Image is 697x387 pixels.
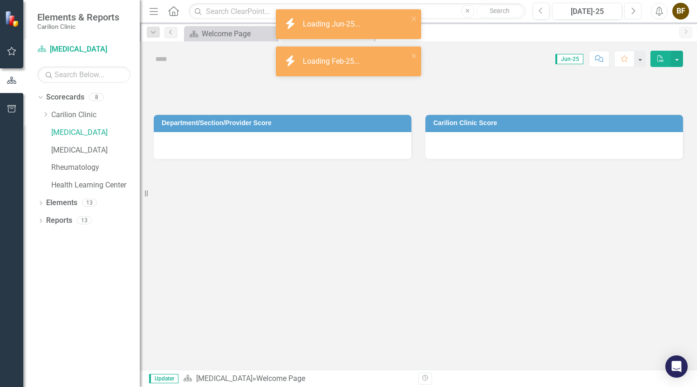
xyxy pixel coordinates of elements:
a: Rheumatology [51,162,140,173]
img: ClearPoint Strategy [5,11,21,27]
a: [MEDICAL_DATA] [196,374,253,383]
img: Not Defined [154,52,169,67]
div: 13 [82,199,97,207]
a: Elements [46,198,77,208]
a: Reports [46,215,72,226]
button: BF [672,3,689,20]
button: [DATE]-25 [552,3,622,20]
div: [DATE]-25 [555,6,619,17]
a: [MEDICAL_DATA] [51,127,140,138]
div: 8 [89,93,104,101]
button: close [411,13,417,24]
input: Search Below... [37,67,130,83]
h3: Department/Section/Provider Score [162,120,407,127]
a: [MEDICAL_DATA] [51,145,140,156]
span: Jun-25 [555,54,583,64]
div: Welcome Page [256,374,305,383]
div: Loading Feb-25... [303,56,362,67]
button: Search [477,5,523,18]
a: Scorecards [46,92,84,103]
div: Loading Jun-25... [303,19,362,30]
a: Health Learning Center [51,180,140,191]
div: 13 [77,217,92,225]
span: Search [490,7,510,14]
a: Welcome Page [186,28,275,40]
small: Carilion Clinic [37,23,119,30]
div: Open Intercom Messenger [665,355,688,378]
h3: Carilion Clinic Score [433,120,678,127]
div: Welcome Page [202,28,275,40]
span: Updater [149,374,178,383]
button: close [411,50,417,61]
a: Carilion Clinic [51,110,140,120]
a: [MEDICAL_DATA] [37,44,130,55]
span: Elements & Reports [37,12,119,23]
input: Search ClearPoint... [189,3,525,20]
div: » [183,374,411,384]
